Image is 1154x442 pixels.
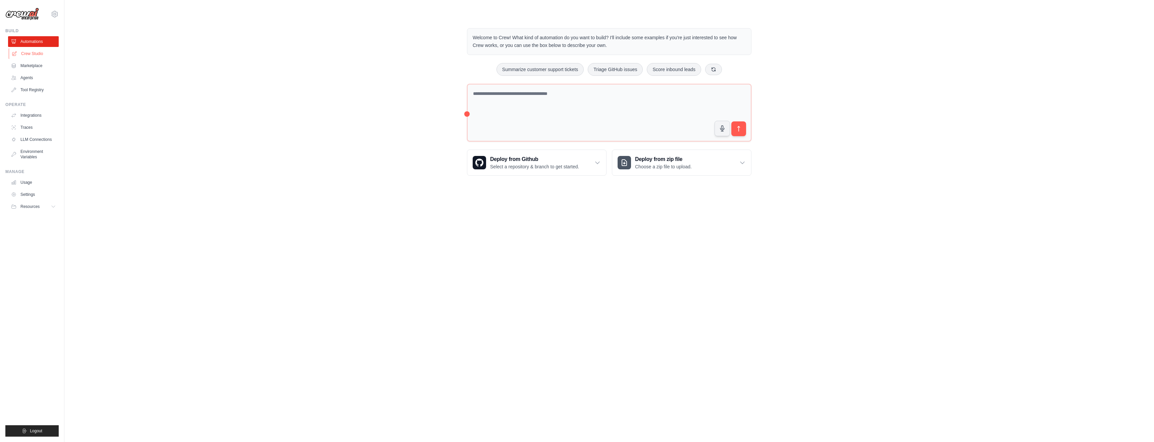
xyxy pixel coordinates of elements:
[647,63,701,76] button: Score inbound leads
[20,204,40,209] span: Resources
[490,163,579,170] p: Select a repository & branch to get started.
[5,169,59,174] div: Manage
[8,36,59,47] a: Automations
[8,134,59,145] a: LLM Connections
[496,63,584,76] button: Summarize customer support tickets
[5,28,59,34] div: Build
[5,102,59,107] div: Operate
[635,163,692,170] p: Choose a zip file to upload.
[5,8,39,20] img: Logo
[490,155,579,163] h3: Deploy from Github
[8,177,59,188] a: Usage
[5,425,59,437] button: Logout
[8,110,59,121] a: Integrations
[473,34,746,49] p: Welcome to Crew! What kind of automation do you want to build? I'll include some examples if you'...
[30,428,42,434] span: Logout
[8,201,59,212] button: Resources
[8,85,59,95] a: Tool Registry
[8,146,59,162] a: Environment Variables
[8,72,59,83] a: Agents
[8,60,59,71] a: Marketplace
[588,63,643,76] button: Triage GitHub issues
[635,155,692,163] h3: Deploy from zip file
[8,122,59,133] a: Traces
[9,48,59,59] a: Crew Studio
[8,189,59,200] a: Settings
